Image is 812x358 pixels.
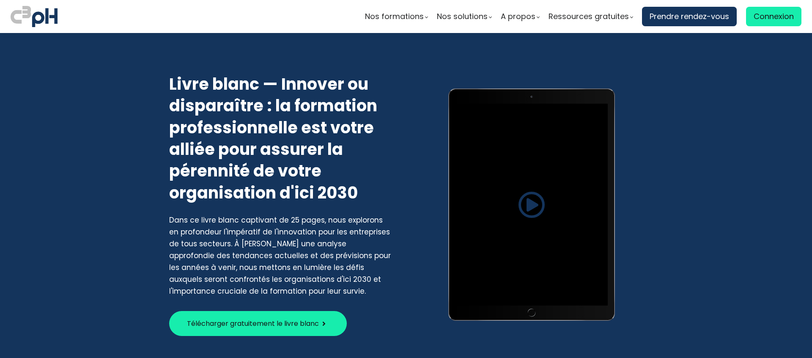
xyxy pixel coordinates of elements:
div: Dans ce livre blanc captivant de 25 pages, nous explorons en profondeur l'impératif de l'innovati... [169,214,392,297]
span: A propos [501,10,535,23]
span: Nos formations [365,10,424,23]
a: Prendre rendez-vous [642,7,737,26]
button: Télécharger gratuitement le livre blanc [169,311,347,336]
a: Connexion [746,7,801,26]
span: Télécharger gratuitement le livre blanc [187,318,319,329]
h2: Livre blanc — Innover ou disparaître : la formation professionnelle est votre alliée pour assurer... [169,73,392,204]
span: Nos solutions [437,10,488,23]
span: Ressources gratuites [549,10,629,23]
img: logo C3PH [11,4,58,29]
span: Prendre rendez-vous [650,10,729,23]
span: Connexion [754,10,794,23]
